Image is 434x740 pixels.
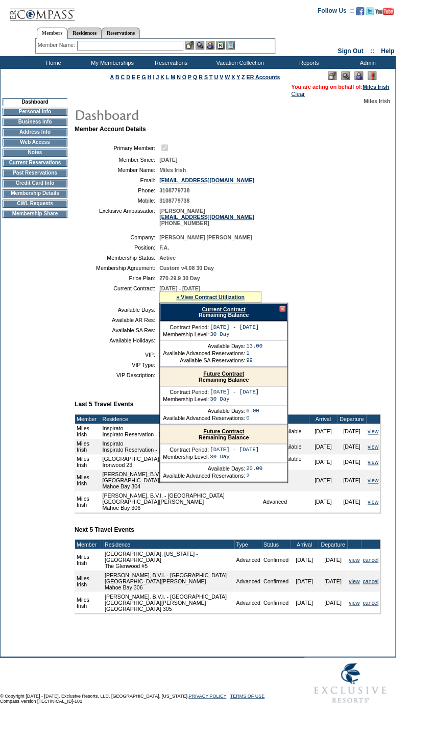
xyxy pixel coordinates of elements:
[103,539,234,549] td: Residence
[262,570,290,591] td: Confirmed
[3,149,67,157] td: Notes
[182,74,186,80] a: O
[79,317,155,323] td: Available AR Res:
[163,331,209,337] td: Membership Level:
[354,71,363,80] img: Impersonate
[163,408,245,414] td: Available Days:
[366,10,374,16] a: Follow us on Twitter
[101,454,261,470] td: [GEOGRAPHIC_DATA], [US_STATE] - [GEOGRAPHIC_DATA] Ironwood 23
[79,362,155,368] td: VIP Type:
[148,74,152,80] a: H
[79,327,155,333] td: Available SA Res:
[368,443,378,450] a: view
[246,408,259,414] td: 6.00
[159,208,254,226] span: [PERSON_NAME] [PHONE_NUMBER]
[246,465,262,472] td: 20.00
[159,285,200,291] span: [DATE] - [DATE]
[75,414,101,424] td: Member
[210,331,259,337] td: 30 Day
[115,74,119,80] a: B
[246,343,262,349] td: 13.00
[3,108,67,116] td: Personal Info
[337,491,366,512] td: [DATE]
[231,74,235,80] a: X
[163,454,209,460] td: Membership Level:
[103,549,234,570] td: [GEOGRAPHIC_DATA], [US_STATE] - [GEOGRAPHIC_DATA] The Glenwood #5
[199,74,203,80] a: R
[368,459,378,465] a: view
[163,389,209,395] td: Contract Period:
[366,7,374,15] img: Follow us on Twitter
[101,414,261,424] td: Residence
[159,244,169,251] span: F.A.
[159,214,254,220] a: [EMAIL_ADDRESS][DOMAIN_NAME]
[79,372,155,378] td: VIP Description:
[82,56,140,69] td: My Memberships
[309,454,337,470] td: [DATE]
[38,41,77,50] div: Member Name:
[291,84,389,90] span: You are acting on behalf of:
[337,424,366,439] td: [DATE]
[304,657,396,708] img: Exclusive Resorts
[126,74,130,80] a: D
[202,306,245,312] a: Current Contract
[166,74,169,80] a: L
[75,549,100,570] td: Miles Irish
[337,56,396,69] td: Admin
[159,157,177,163] span: [DATE]
[341,71,350,80] img: View Mode
[209,74,213,80] a: T
[185,41,194,50] img: b_edit.gif
[75,539,100,549] td: Member
[163,415,245,421] td: Available Advanced Reservations:
[337,470,366,491] td: [DATE]
[364,98,390,104] span: Miles Irish
[75,439,101,454] td: Miles Irish
[163,396,209,402] td: Membership Level:
[234,570,261,591] td: Advanced
[160,367,287,386] div: Remaining Balance
[210,447,259,453] td: [DATE] - [DATE]
[3,118,67,126] td: Business Info
[159,265,214,271] span: Custom v4.08 30 Day
[23,56,82,69] td: Home
[3,179,67,187] td: Credit Card Info
[79,234,155,240] td: Company:
[79,307,155,313] td: Available Days:
[75,570,100,591] td: Miles Irish
[262,549,290,570] td: Confirmed
[75,401,133,408] b: Last 5 Travel Events
[75,491,101,512] td: Miles Irish
[163,350,245,356] td: Available Advanced Reservations:
[262,539,290,549] td: Status
[309,470,337,491] td: [DATE]
[79,265,155,271] td: Membership Agreement:
[368,428,378,434] a: view
[363,84,389,90] a: Miles Irish
[337,454,366,470] td: [DATE]
[75,526,134,533] b: Next 5 Travel Events
[160,303,287,321] div: Remaining Balance
[3,128,67,136] td: Address Info
[160,74,164,80] a: K
[230,693,265,698] a: TERMS OF USE
[79,244,155,251] td: Position:
[368,477,378,483] a: view
[74,104,278,125] img: pgTtlDashboard.gif
[159,275,200,281] span: 270-29.9 30 Day
[75,470,101,491] td: Miles Irish
[188,74,191,80] a: P
[246,473,262,479] td: 2
[159,187,189,193] span: 3108779738
[203,371,244,377] a: Future Contract
[79,208,155,226] td: Exclusive Ambassador:
[319,570,347,591] td: [DATE]
[101,470,261,491] td: [PERSON_NAME], B.V.I. - [GEOGRAPHIC_DATA] [GEOGRAPHIC_DATA][PERSON_NAME] Mahoe Bay 304
[79,157,155,163] td: Member Since:
[79,275,155,281] td: Price Plan:
[309,414,337,424] td: Arrival
[188,693,226,698] a: PRIVACY POLICY
[163,343,245,349] td: Available Days:
[67,28,102,38] a: Residences
[319,539,347,549] td: Departure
